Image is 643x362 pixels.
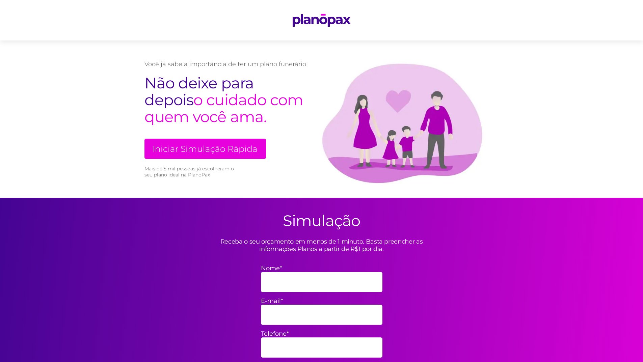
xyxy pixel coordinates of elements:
span: Não deixe para depois [144,74,254,109]
a: Iniciar Simulação Rápida [144,139,266,159]
p: Receba o seu orçamento em menos de 1 minuto. Basta preencher as informações Planos a partir de R$... [204,238,440,253]
label: Telefone* [261,330,382,337]
img: family [306,54,499,184]
p: Você já sabe a importância de ter um plano funerário [144,60,306,68]
small: Mais de 5 mil pessoas já escolheram o seu plano ideal na PlanoPax [144,166,237,178]
h2: o cuidado com quem você ama. [144,75,306,125]
h2: Simulação [283,211,360,230]
label: Nome* [261,264,382,272]
label: E-mail* [261,297,382,305]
